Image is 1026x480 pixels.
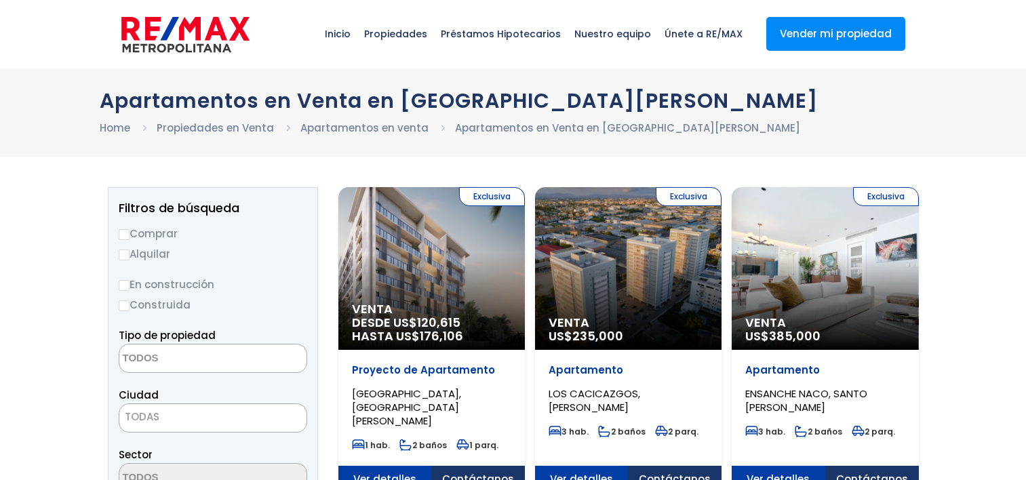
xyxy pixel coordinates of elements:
span: 120,615 [417,314,460,331]
span: TODAS [119,403,307,433]
label: En construcción [119,276,307,293]
span: 2 baños [795,426,842,437]
input: Comprar [119,229,130,240]
span: Tipo de propiedad [119,328,216,342]
a: Propiedades en Venta [157,121,274,135]
span: 3 hab. [549,426,589,437]
span: Exclusiva [459,187,525,206]
span: LOS CACICAZGOS, [PERSON_NAME] [549,386,640,414]
span: Venta [549,316,708,329]
img: remax-metropolitana-logo [121,14,250,55]
a: Home [100,121,130,135]
span: Venta [352,302,511,316]
a: Vender mi propiedad [766,17,905,51]
input: Construida [119,300,130,311]
span: 2 baños [399,439,447,451]
span: 2 parq. [655,426,698,437]
label: Alquilar [119,245,307,262]
span: 1 hab. [352,439,390,451]
span: Nuestro equipo [568,14,658,54]
a: Apartamentos en venta [300,121,429,135]
h2: Filtros de búsqueda [119,201,307,215]
span: Propiedades [357,14,434,54]
span: HASTA US$ [352,329,511,343]
span: 2 parq. [852,426,895,437]
span: 235,000 [572,327,623,344]
span: 2 baños [598,426,646,437]
input: En construcción [119,280,130,291]
label: Construida [119,296,307,313]
span: Venta [745,316,905,329]
span: 385,000 [769,327,821,344]
p: Proyecto de Apartamento [352,363,511,377]
span: US$ [745,327,821,344]
textarea: Search [119,344,251,374]
li: Apartamentos en Venta en [GEOGRAPHIC_DATA][PERSON_NAME] [455,119,800,136]
span: ENSANCHE NACO, SANTO [PERSON_NAME] [745,386,867,414]
p: Apartamento [745,363,905,377]
span: [GEOGRAPHIC_DATA], [GEOGRAPHIC_DATA][PERSON_NAME] [352,386,461,428]
span: TODAS [119,407,307,426]
span: DESDE US$ [352,316,511,343]
span: US$ [549,327,623,344]
h1: Apartamentos en Venta en [GEOGRAPHIC_DATA][PERSON_NAME] [100,89,927,113]
span: Ciudad [119,388,159,402]
span: 176,106 [420,327,463,344]
span: Sector [119,447,153,462]
span: Exclusiva [656,187,722,206]
span: 3 hab. [745,426,785,437]
span: 1 parq. [456,439,498,451]
input: Alquilar [119,249,130,260]
p: Apartamento [549,363,708,377]
span: Únete a RE/MAX [658,14,749,54]
span: TODAS [125,409,159,424]
span: Inicio [318,14,357,54]
span: Exclusiva [853,187,919,206]
span: Préstamos Hipotecarios [434,14,568,54]
label: Comprar [119,225,307,242]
